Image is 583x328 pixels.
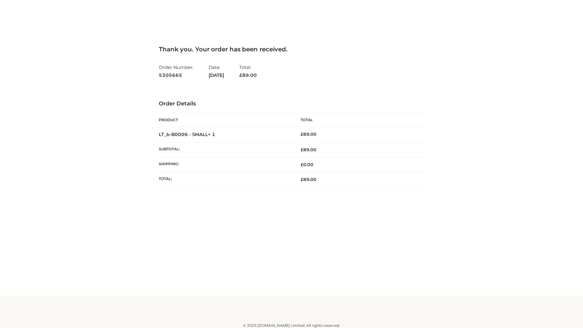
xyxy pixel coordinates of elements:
[301,162,303,167] span: £
[159,132,215,137] strong: LT_b-B0006 - SMALL
[159,101,424,107] h3: Order Details
[301,162,313,167] bdi: 0.00
[159,113,291,127] th: Product
[159,142,291,157] th: Subtotal:
[301,132,316,137] bdi: 89.00
[301,147,316,152] span: 89.00
[159,62,193,80] li: Order Number:
[301,147,303,152] span: £
[209,71,224,79] strong: [DATE]
[301,177,303,182] span: £
[291,113,424,127] th: Total
[159,71,193,79] strong: 5305665
[239,72,242,78] span: £
[239,62,257,80] li: Total:
[208,132,215,137] strong: × 1
[239,72,257,78] span: 89.00
[301,132,303,137] span: £
[159,157,291,172] th: Shipping:
[301,177,316,182] span: 89.00
[209,62,224,80] li: Date:
[159,46,424,53] h3: Thank you. Your order has been received.
[159,172,291,187] th: Total:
